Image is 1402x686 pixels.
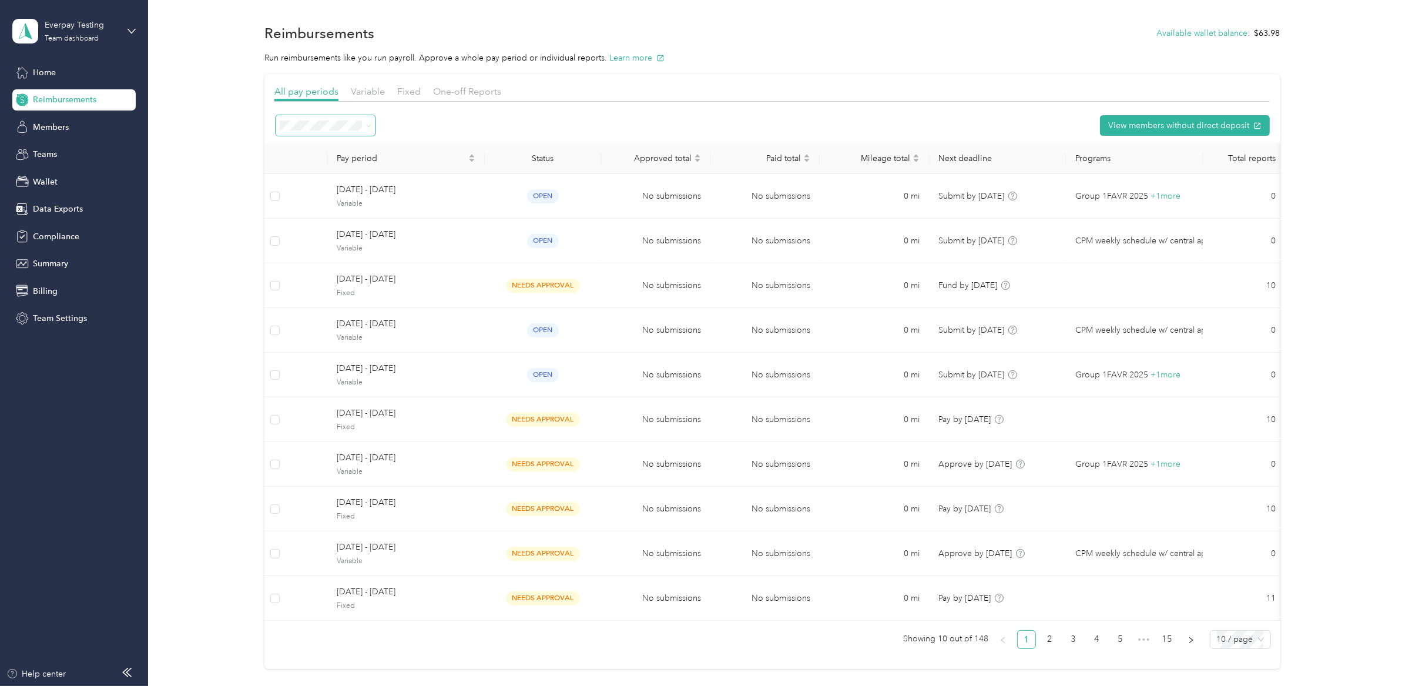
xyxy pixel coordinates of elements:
span: CPM weekly schedule w/ central approval [1075,547,1230,560]
li: 3 [1064,630,1083,649]
li: Next Page [1182,630,1200,649]
td: No submissions [601,531,710,576]
span: right [1188,637,1195,644]
span: [DATE] - [DATE] [337,407,475,420]
td: 10 [1203,263,1285,308]
span: + 1 more [1151,191,1180,201]
span: Group 1FAVR 2025 [1075,458,1148,471]
a: 5 [1112,631,1129,648]
th: Total reports [1203,143,1285,174]
span: Reimbursements [33,93,96,106]
td: 10 [1203,397,1285,442]
span: 10 / page [1217,631,1264,648]
span: open [527,368,559,382]
span: [DATE] - [DATE] [337,273,475,286]
h1: Reimbursements [264,27,374,39]
th: Mileage total [820,143,929,174]
span: Group 1FAVR 2025 [1075,369,1148,382]
span: Summary [33,257,68,270]
span: needs approval [506,591,580,605]
td: 0 mi [820,397,929,442]
span: Variable [337,556,475,567]
th: Next deadline [929,143,1066,174]
td: No submissions [601,397,710,442]
span: CPM weekly schedule w/ central approval [1075,235,1230,247]
span: Fixed [337,422,475,433]
button: Available wallet balance [1157,27,1248,39]
td: 0 [1203,308,1285,353]
span: Teams [33,148,57,160]
div: Status [494,153,592,163]
span: needs approval [506,547,580,560]
td: No submissions [601,174,710,219]
td: No submissions [710,263,820,308]
div: Everpay Testing [45,19,118,31]
td: No submissions [710,219,820,263]
th: Pay period [327,143,485,174]
td: No submissions [601,308,710,353]
td: 11 [1203,576,1285,621]
div: Team dashboard [45,35,99,42]
button: View members without direct deposit [1100,115,1270,136]
th: Paid total [710,143,820,174]
td: 0 mi [820,174,929,219]
span: Approved total [611,153,692,163]
span: Fixed [337,511,475,522]
span: Members [33,121,69,133]
a: 3 [1065,631,1082,648]
td: No submissions [710,487,820,531]
span: [DATE] - [DATE] [337,496,475,509]
td: No submissions [710,576,820,621]
td: 0 mi [820,353,929,397]
span: All pay periods [274,86,338,97]
td: 0 mi [820,576,929,621]
td: No submissions [710,308,820,353]
span: needs approval [506,279,580,292]
span: Pay period [337,153,466,163]
span: [DATE] - [DATE] [337,451,475,464]
span: $63.98 [1255,27,1280,39]
span: needs approval [506,457,580,471]
span: open [527,189,559,203]
button: right [1182,630,1200,649]
td: 0 mi [820,442,929,487]
li: 4 [1088,630,1106,649]
th: Approved total [601,143,710,174]
span: + 1 more [1151,370,1180,380]
span: needs approval [506,502,580,516]
span: caret-down [803,157,810,164]
p: Run reimbursements like you run payroll. Approve a whole pay period or individual reports. [264,52,1280,64]
td: No submissions [710,442,820,487]
td: No submissions [710,174,820,219]
td: No submissions [601,263,710,308]
span: Data Exports [33,203,83,215]
a: 15 [1159,631,1176,648]
span: Group 1FAVR 2025 [1075,190,1148,203]
td: 0 mi [820,219,929,263]
span: needs approval [506,413,580,426]
a: 2 [1041,631,1059,648]
span: [DATE] - [DATE] [337,228,475,241]
td: No submissions [710,353,820,397]
td: 0 [1203,442,1285,487]
li: 2 [1041,630,1059,649]
span: Submit by [DATE] [938,325,1004,335]
li: 1 [1017,630,1036,649]
div: Page Size [1210,630,1271,649]
td: 0 [1203,531,1285,576]
a: 1 [1018,631,1035,648]
iframe: Everlance-gr Chat Button Frame [1336,620,1402,686]
td: No submissions [710,531,820,576]
span: Showing 10 out of 148 [904,630,989,648]
span: Fixed [337,601,475,611]
span: open [527,323,559,337]
span: Approve by [DATE] [938,459,1012,469]
span: caret-up [803,152,810,159]
span: Pay by [DATE] [938,504,991,514]
span: One-off Reports [433,86,501,97]
span: [DATE] - [DATE] [337,541,475,554]
span: Variable [337,243,475,254]
span: Wallet [33,176,58,188]
span: left [999,637,1007,644]
button: Help center [6,668,66,680]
